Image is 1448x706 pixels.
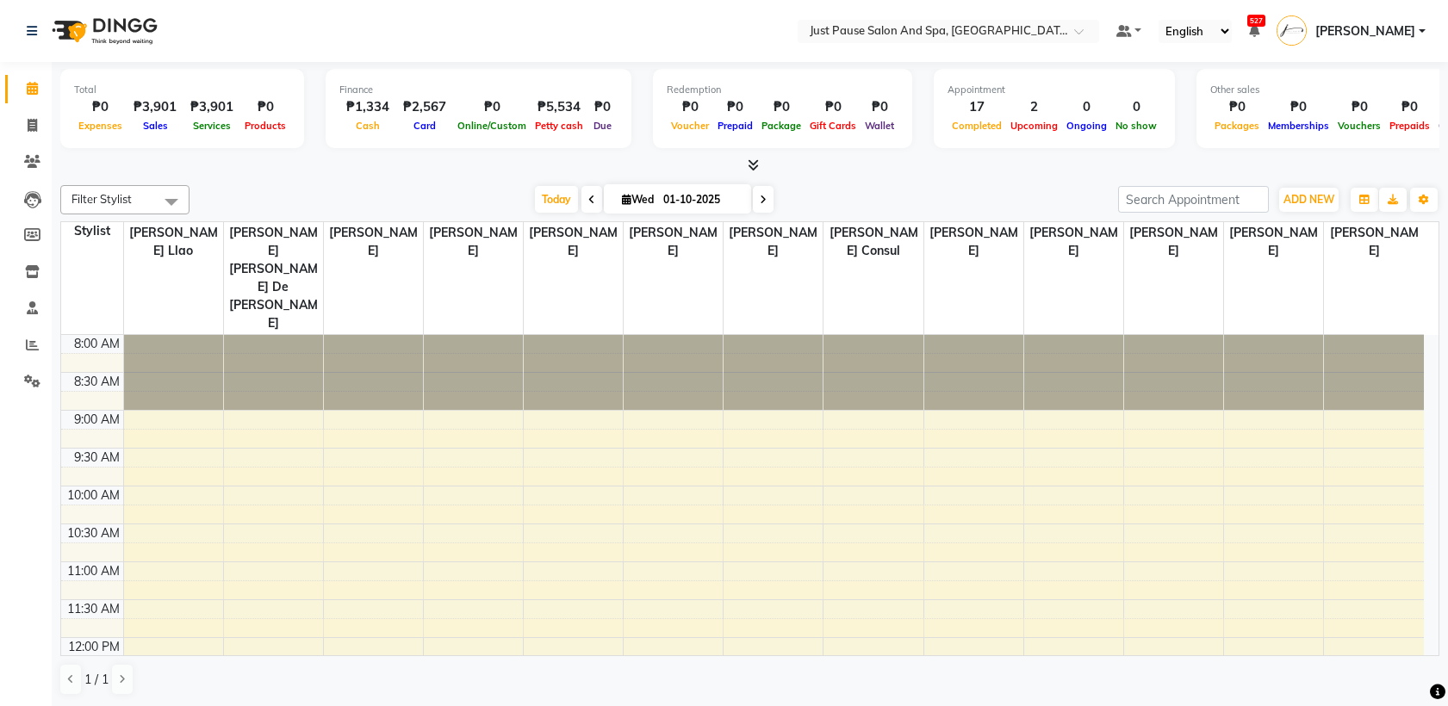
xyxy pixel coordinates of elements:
span: [PERSON_NAME] [324,222,423,262]
span: [PERSON_NAME] [924,222,1023,262]
div: 12:00 PM [65,638,123,656]
span: 527 [1247,15,1265,27]
div: ₱0 [805,97,861,117]
div: 10:00 AM [64,486,123,505]
span: [PERSON_NAME] [1315,22,1415,40]
span: Completed [948,120,1006,132]
div: ₱0 [713,97,757,117]
span: Wed [618,193,658,206]
span: [PERSON_NAME] [1124,222,1223,262]
div: ₱2,567 [396,97,453,117]
div: 9:00 AM [71,411,123,429]
span: Sales [139,120,172,132]
span: 1 / 1 [84,671,109,689]
span: Due [589,120,616,132]
div: 10:30 AM [64,524,123,542]
div: ₱3,901 [183,97,240,117]
span: Wallet [861,120,898,132]
span: No show [1111,120,1161,132]
div: ₱0 [861,97,898,117]
div: 2 [1006,97,1062,117]
div: 11:30 AM [64,600,123,618]
div: ₱0 [240,97,290,117]
span: [PERSON_NAME] [PERSON_NAME] De [PERSON_NAME] [224,222,323,334]
div: ₱0 [74,97,127,117]
div: 8:30 AM [71,373,123,391]
span: Cash [351,120,384,132]
span: Gift Cards [805,120,861,132]
div: 0 [1062,97,1111,117]
span: [PERSON_NAME] Consul [823,222,923,262]
span: Expenses [74,120,127,132]
input: 2025-10-01 [658,187,744,213]
div: ₱1,334 [339,97,396,117]
span: [PERSON_NAME] llao [124,222,223,262]
span: Ongoing [1062,120,1111,132]
div: ₱5,534 [531,97,587,117]
div: Total [74,83,290,97]
span: Petty cash [531,120,587,132]
div: 11:00 AM [64,562,123,580]
div: ₱0 [1385,97,1434,117]
span: [PERSON_NAME] [424,222,523,262]
div: 17 [948,97,1006,117]
span: [PERSON_NAME] [1224,222,1323,262]
div: 0 [1111,97,1161,117]
div: ₱0 [587,97,618,117]
span: Today [535,186,578,213]
a: 527 [1249,23,1259,39]
div: Finance [339,83,618,97]
span: Package [757,120,805,132]
span: Voucher [667,120,713,132]
span: Prepaids [1385,120,1434,132]
button: ADD NEW [1279,188,1339,212]
div: 8:00 AM [71,335,123,353]
span: Vouchers [1333,120,1385,132]
img: Josie Marie Cabutaje [1277,15,1307,46]
span: Memberships [1264,120,1333,132]
span: Packages [1210,120,1264,132]
input: Search Appointment [1118,186,1269,213]
span: Filter Stylist [71,192,132,206]
span: Prepaid [713,120,757,132]
span: Card [409,120,440,132]
div: ₱3,901 [127,97,183,117]
span: Online/Custom [453,120,531,132]
div: ₱0 [1264,97,1333,117]
div: Stylist [61,222,123,240]
div: ₱0 [667,97,713,117]
div: ₱0 [1333,97,1385,117]
span: Services [189,120,235,132]
img: logo [44,7,162,55]
span: ADD NEW [1283,193,1334,206]
div: Appointment [948,83,1161,97]
div: Redemption [667,83,898,97]
span: [PERSON_NAME] [624,222,723,262]
div: 9:30 AM [71,449,123,467]
span: Products [240,120,290,132]
div: ₱0 [757,97,805,117]
span: [PERSON_NAME] [1024,222,1123,262]
span: [PERSON_NAME] [524,222,623,262]
div: ₱0 [453,97,531,117]
span: Upcoming [1006,120,1062,132]
span: [PERSON_NAME] [724,222,823,262]
div: ₱0 [1210,97,1264,117]
span: [PERSON_NAME] [1324,222,1424,262]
